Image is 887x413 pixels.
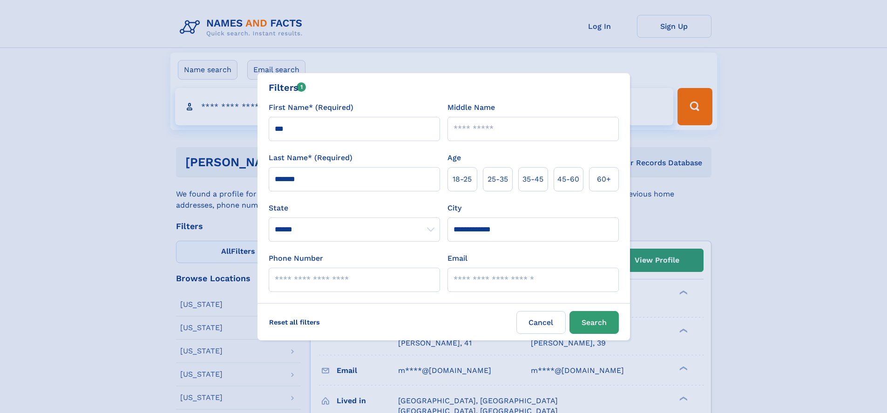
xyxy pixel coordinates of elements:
[447,102,495,113] label: Middle Name
[488,174,508,185] span: 25‑35
[269,253,323,264] label: Phone Number
[557,174,579,185] span: 45‑60
[447,152,461,163] label: Age
[269,81,306,95] div: Filters
[447,253,467,264] label: Email
[269,102,353,113] label: First Name* (Required)
[447,203,461,214] label: City
[516,311,566,334] label: Cancel
[263,311,326,333] label: Reset all filters
[522,174,543,185] span: 35‑45
[269,152,352,163] label: Last Name* (Required)
[269,203,440,214] label: State
[597,174,611,185] span: 60+
[453,174,472,185] span: 18‑25
[569,311,619,334] button: Search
